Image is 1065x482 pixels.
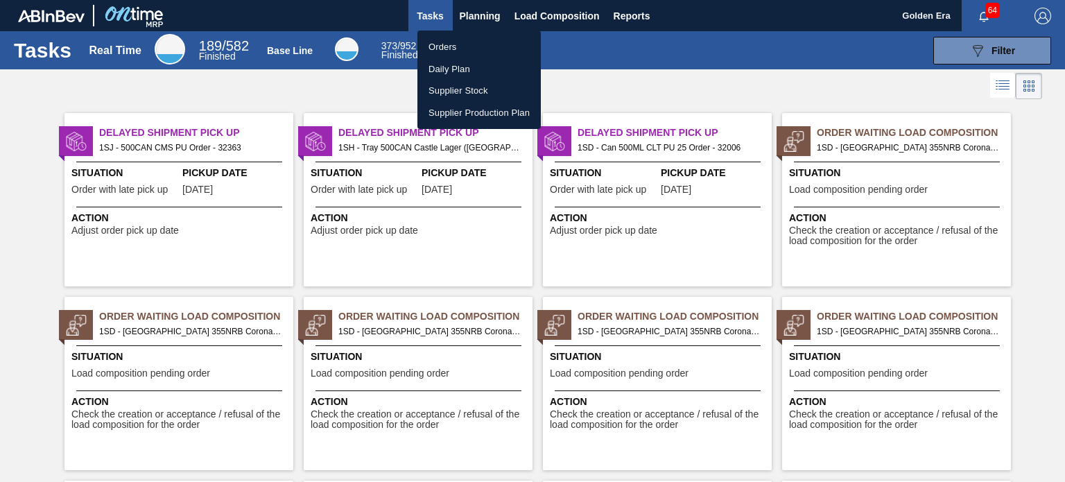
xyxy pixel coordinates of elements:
[417,80,541,102] a: Supplier Stock
[417,102,541,124] a: Supplier Production Plan
[417,58,541,80] a: Daily Plan
[417,36,541,58] a: Orders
